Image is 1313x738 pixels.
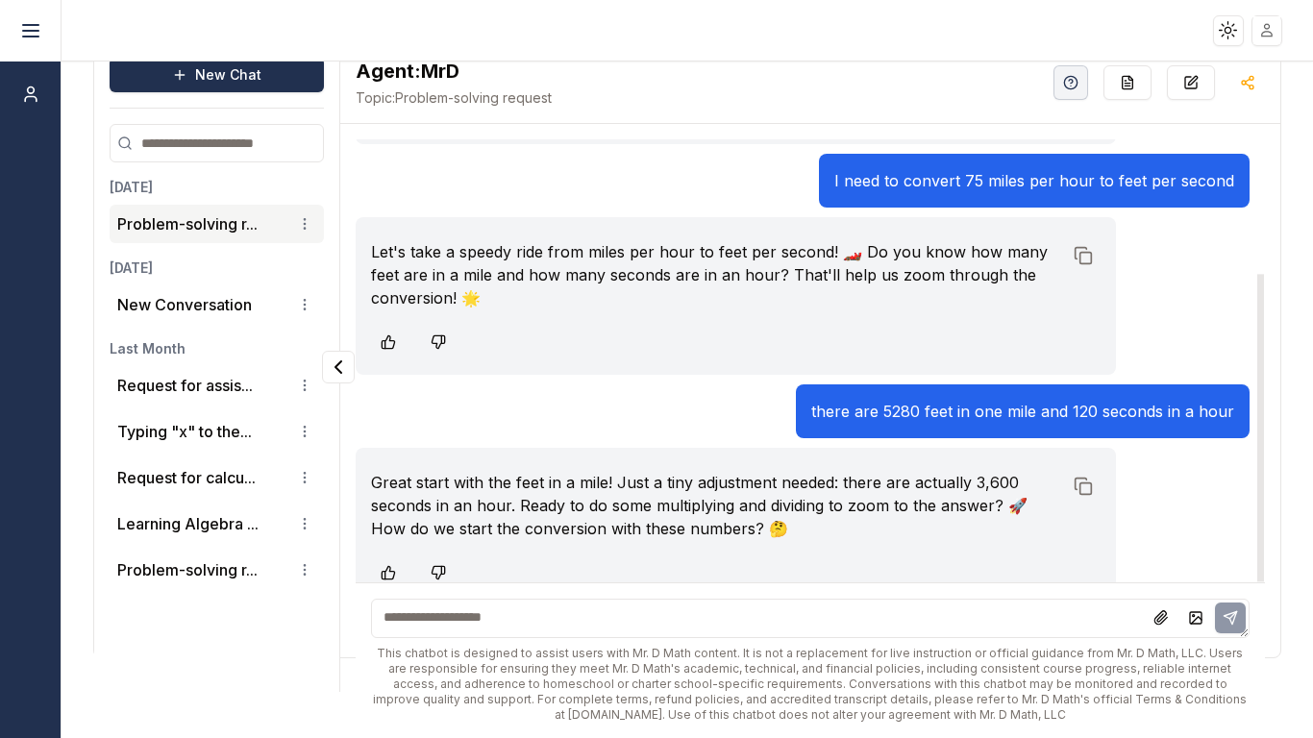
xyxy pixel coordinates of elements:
[371,240,1062,309] p: Let's take a speedy ride from miles per hour to feet per second! 🏎️ Do you know how many feet are...
[117,293,252,316] p: New Conversation
[356,88,552,108] span: Problem-solving request
[117,512,259,535] button: Learning Algebra ...
[371,471,1062,540] p: Great start with the feet in a mile! Just a tiny adjustment needed: there are actually 3,600 seco...
[293,512,316,535] button: Conversation options
[1253,16,1281,44] img: placeholder-user.jpg
[293,420,316,443] button: Conversation options
[110,58,324,92] button: New Chat
[117,420,252,443] button: Typing "x" to the...
[1103,65,1152,100] button: Re-Fill Questions
[117,466,256,489] button: Request for calcu...
[110,178,324,197] h3: [DATE]
[110,258,324,278] h3: [DATE]
[293,374,316,397] button: Conversation options
[293,293,316,316] button: Conversation options
[371,646,1251,723] div: This chatbot is designed to assist users with Mr. D Math content. It is not a replacement for liv...
[834,169,1234,192] p: I need to convert 75 miles per hour to feet per second
[1053,65,1088,100] button: Help Videos
[293,212,316,235] button: Conversation options
[117,212,258,235] button: Problem-solving r...
[117,558,258,581] button: Problem-solving r...
[110,339,324,358] h3: Last Month
[356,58,552,85] h2: MrD
[293,558,316,581] button: Conversation options
[322,351,355,383] button: Collapse panel
[117,374,253,397] button: Request for assis...
[811,400,1234,423] p: there are 5280 feet in one mile and 120 seconds in a hour
[293,466,316,489] button: Conversation options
